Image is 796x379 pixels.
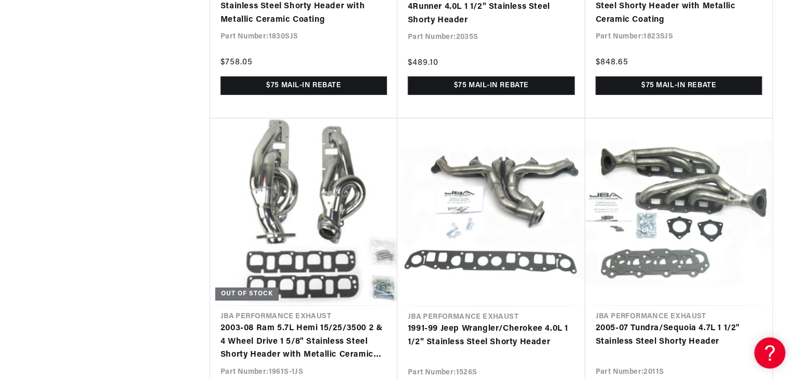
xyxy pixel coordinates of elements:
[596,322,762,348] a: 2005-07 Tundra/Sequoia 4.7L 1 1/2" Stainless Steel Shorty Header
[408,322,575,349] a: 1991-99 Jeep Wrangler/Cherokee 4.0L 1 1/2" Stainless Steel Shorty Header
[221,322,387,362] a: 2003-08 Ram 5.7L Hemi 15/25/3500 2 & 4 Wheel Drive 1 5/8" Stainless Steel Shorty Header with Meta...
